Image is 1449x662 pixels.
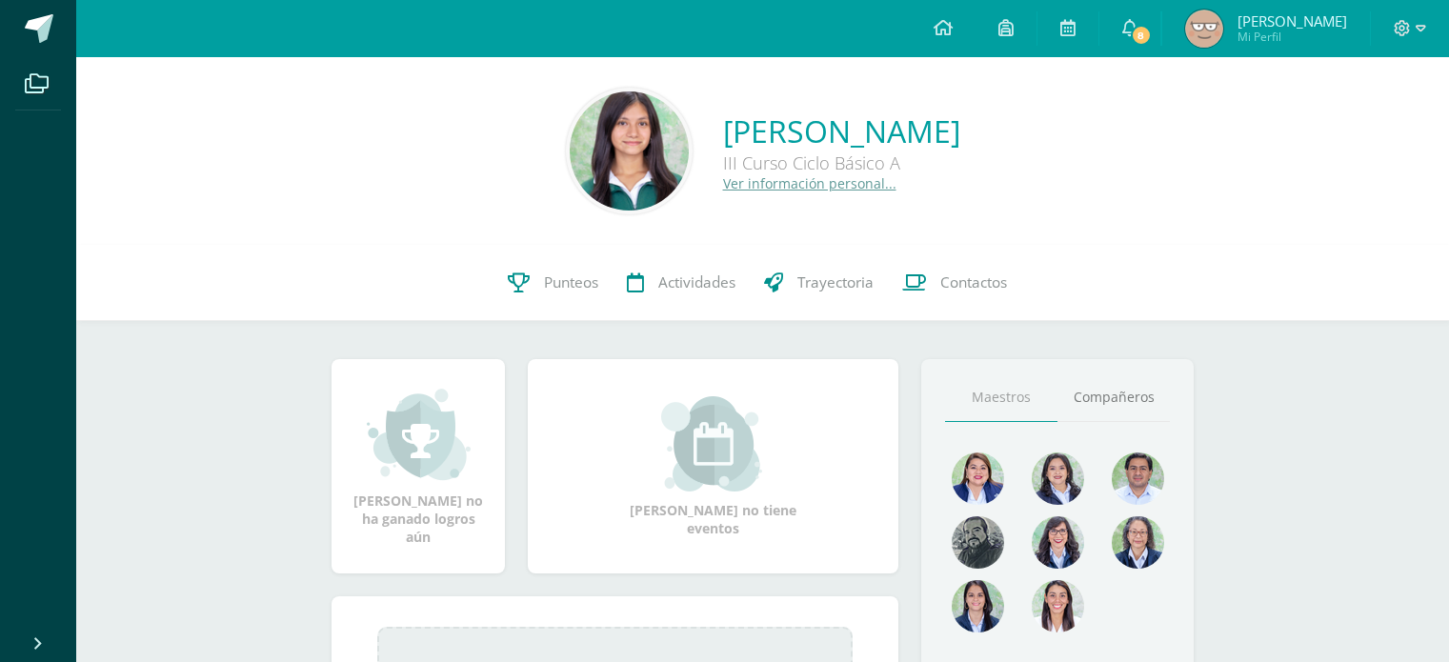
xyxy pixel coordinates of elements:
img: 38d188cc98c34aa903096de2d1c9671e.png [1032,580,1084,632]
img: 135afc2e3c36cc19cf7f4a6ffd4441d1.png [952,452,1004,505]
img: e3abb1ebbe6d3481a363f12c8e97d852.png [1185,10,1223,48]
img: 1e7bfa517bf798cc96a9d855bf172288.png [1112,452,1164,505]
span: Actividades [658,272,735,292]
a: Ver información personal... [723,174,896,192]
a: Compañeros [1057,373,1170,422]
img: event_small.png [661,396,765,491]
span: [PERSON_NAME] [1238,11,1347,30]
span: Mi Perfil [1238,29,1347,45]
span: Trayectoria [797,272,874,292]
img: 51b0bd12d1fa62c4cb9b7ae12cbadb33.png [570,91,689,211]
a: [PERSON_NAME] [723,110,960,151]
div: [PERSON_NAME] no ha ganado logros aún [351,387,486,546]
img: b1da893d1b21f2b9f45fcdf5240f8abd.png [1032,516,1084,569]
a: Trayectoria [750,245,888,321]
img: 68491b968eaf45af92dd3338bd9092c6.png [1112,516,1164,569]
img: achievement_small.png [367,387,471,482]
a: Actividades [613,245,750,321]
a: Maestros [945,373,1057,422]
span: Contactos [940,272,1007,292]
div: [PERSON_NAME] no tiene eventos [618,396,809,537]
a: Contactos [888,245,1021,321]
img: 4179e05c207095638826b52d0d6e7b97.png [952,516,1004,569]
span: Punteos [544,272,598,292]
img: d4e0c534ae446c0d00535d3bb96704e9.png [952,580,1004,632]
img: 45e5189d4be9c73150df86acb3c68ab9.png [1032,452,1084,505]
span: 8 [1130,25,1151,46]
a: Punteos [493,245,613,321]
div: III Curso Ciclo Básico A [723,151,960,174]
